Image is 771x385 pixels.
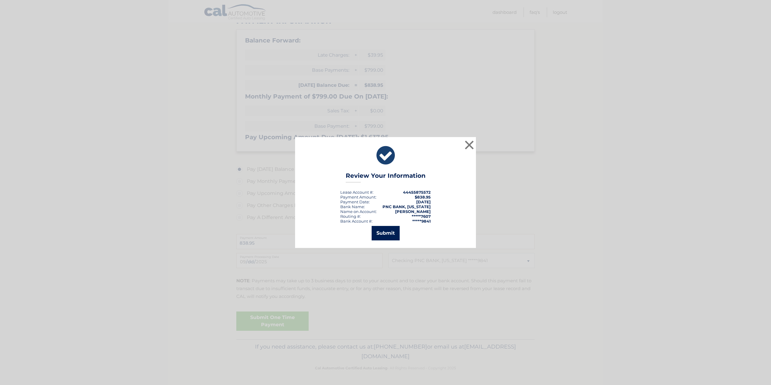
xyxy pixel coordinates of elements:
[340,219,373,224] div: Bank Account #:
[340,204,365,209] div: Bank Name:
[463,139,475,151] button: ×
[372,226,400,240] button: Submit
[395,209,431,214] strong: [PERSON_NAME]
[415,195,431,199] span: $838.95
[340,209,377,214] div: Name on Account:
[416,199,431,204] span: [DATE]
[340,214,361,219] div: Routing #:
[340,199,369,204] span: Payment Date
[340,195,376,199] div: Payment Amount:
[382,204,431,209] strong: PNC BANK, [US_STATE]
[340,190,373,195] div: Lease Account #:
[403,190,431,195] strong: 44455875572
[346,172,426,183] h3: Review Your Information
[340,199,370,204] div: :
